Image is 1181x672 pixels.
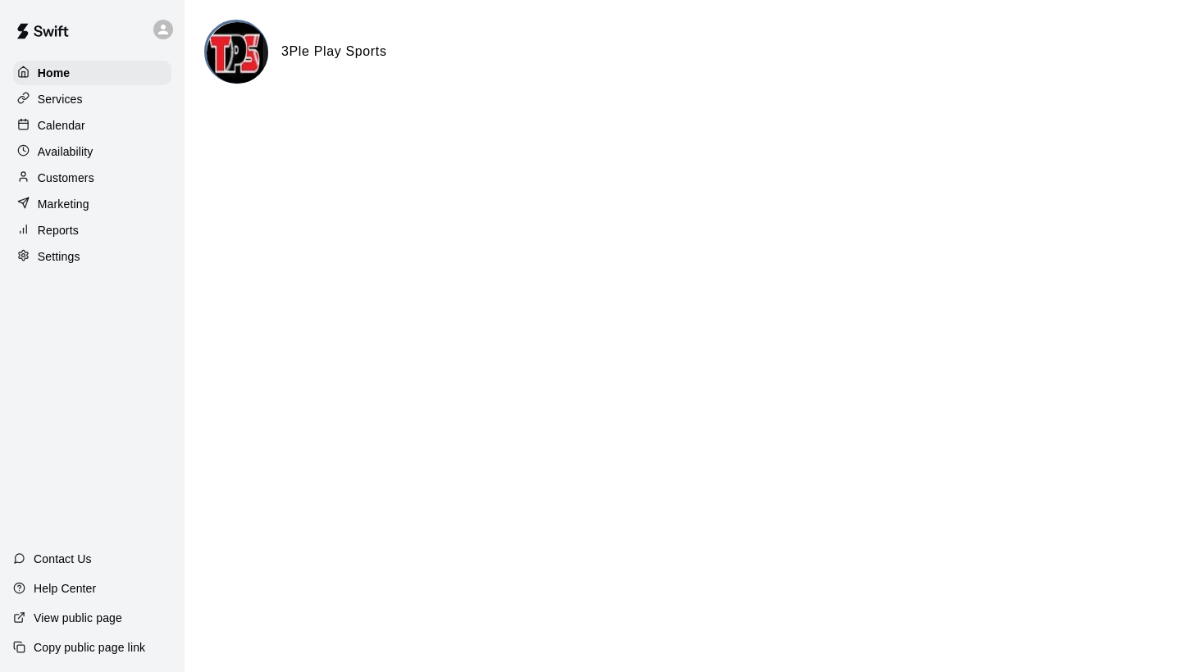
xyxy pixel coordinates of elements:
[13,192,171,216] a: Marketing
[13,87,171,111] a: Services
[38,196,89,212] p: Marketing
[281,41,387,62] h6: 3Ple Play Sports
[13,139,171,164] a: Availability
[38,222,79,238] p: Reports
[38,170,94,186] p: Customers
[13,244,171,269] a: Settings
[34,639,145,656] p: Copy public page link
[38,248,80,265] p: Settings
[13,166,171,190] a: Customers
[13,61,171,85] a: Home
[13,113,171,138] a: Calendar
[207,22,268,84] img: 3Ple Play Sports logo
[38,65,71,81] p: Home
[13,218,171,243] a: Reports
[38,117,85,134] p: Calendar
[38,91,83,107] p: Services
[34,551,92,567] p: Contact Us
[34,610,122,626] p: View public page
[34,580,96,597] p: Help Center
[38,143,93,160] p: Availability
